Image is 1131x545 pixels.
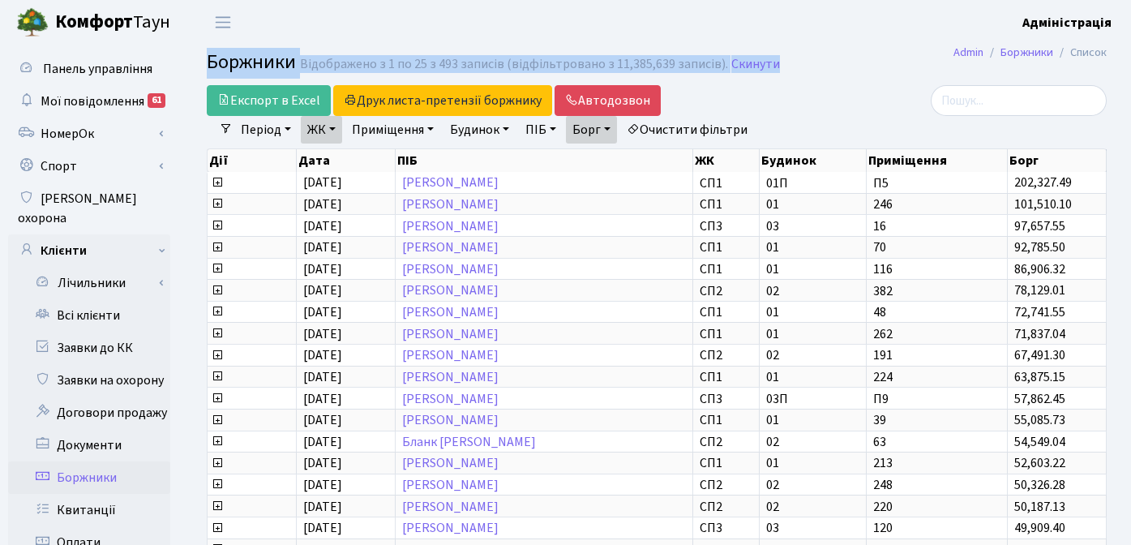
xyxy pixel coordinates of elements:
span: 54,549.04 [1014,433,1065,451]
a: [PERSON_NAME] [402,498,499,516]
a: Заявки до КК [8,332,170,364]
a: Адміністрація [1022,13,1112,32]
a: [PERSON_NAME] [402,238,499,256]
a: [PERSON_NAME] [402,282,499,300]
span: СП1 [700,263,752,276]
span: [DATE] [303,519,342,537]
span: СП1 [700,198,752,211]
a: Документи [8,429,170,461]
a: Квитанції [8,494,170,526]
th: ПІБ [396,149,693,172]
a: Експорт в Excel [207,85,331,116]
div: Відображено з 1 по 25 з 493 записів (відфільтровано з 11,385,639 записів). [300,57,728,72]
span: [DATE] [303,303,342,321]
a: [PERSON_NAME] [402,195,499,213]
a: [PERSON_NAME] [402,411,499,429]
span: 01 [766,371,860,384]
th: Приміщення [867,149,1008,172]
button: Переключити навігацію [203,9,243,36]
a: Панель управління [8,53,170,85]
div: 61 [148,93,165,108]
span: 01П [766,177,860,190]
span: 03 [766,220,860,233]
span: 191 [873,349,1000,362]
span: 70 [873,241,1000,254]
span: 03 [766,521,860,534]
b: Адміністрація [1022,14,1112,32]
a: Спорт [8,150,170,182]
span: 02 [766,478,860,491]
span: 02 [766,285,860,298]
th: Будинок [760,149,868,172]
a: Автодозвон [555,85,661,116]
span: 50,187.13 [1014,498,1065,516]
th: Дата [297,149,396,172]
span: [DATE] [303,217,342,235]
span: СП1 [700,328,752,341]
span: 49,909.40 [1014,519,1065,537]
span: 246 [873,198,1000,211]
span: СП2 [700,478,752,491]
span: [DATE] [303,476,342,494]
a: [PERSON_NAME] [402,303,499,321]
a: [PERSON_NAME] [402,174,499,192]
span: [DATE] [303,260,342,278]
span: 50,326.28 [1014,476,1065,494]
span: 55,085.73 [1014,411,1065,429]
span: [DATE] [303,368,342,386]
span: 48 [873,306,1000,319]
a: [PERSON_NAME] [402,368,499,386]
a: [PERSON_NAME] [402,260,499,278]
a: Скинути [731,57,780,72]
span: СП3 [700,220,752,233]
span: 01 [766,263,860,276]
span: [DATE] [303,346,342,364]
span: Таун [55,9,170,36]
a: [PERSON_NAME] [402,217,499,235]
span: 71,837.04 [1014,325,1065,343]
a: Заявки на охорону [8,364,170,397]
span: 86,906.32 [1014,260,1065,278]
a: [PERSON_NAME] [402,454,499,472]
a: [PERSON_NAME] [402,476,499,494]
span: [DATE] [303,454,342,472]
th: Дії [208,149,297,172]
span: СП1 [700,177,752,190]
a: [PERSON_NAME] [402,390,499,408]
span: 02 [766,436,860,448]
span: СП2 [700,285,752,298]
span: 92,785.50 [1014,238,1065,256]
span: 03П [766,393,860,406]
span: 220 [873,500,1000,513]
span: 39 [873,414,1000,427]
span: 116 [873,263,1000,276]
span: СП2 [700,436,752,448]
span: [DATE] [303,174,342,192]
a: Договори продажу [8,397,170,429]
th: Борг [1008,149,1107,172]
a: Очистити фільтри [620,116,754,144]
a: [PERSON_NAME] [402,519,499,537]
span: 01 [766,306,860,319]
span: 120 [873,521,1000,534]
span: 213 [873,457,1000,470]
a: Клієнти [8,234,170,267]
span: 101,510.10 [1014,195,1072,213]
button: Друк листа-претензії боржнику [333,85,552,116]
a: Борг [566,116,617,144]
span: 57,862.45 [1014,390,1065,408]
a: [PERSON_NAME] охорона [8,182,170,234]
span: [DATE] [303,282,342,300]
th: ЖК [693,149,760,172]
span: Мої повідомлення [41,92,144,110]
a: Приміщення [345,116,440,144]
span: [DATE] [303,238,342,256]
img: logo.png [16,6,49,39]
span: 01 [766,457,860,470]
span: СП3 [700,393,752,406]
b: Комфорт [55,9,133,35]
span: [DATE] [303,433,342,451]
span: П5 [873,177,1000,190]
span: П9 [873,393,1000,406]
a: Боржники [1000,44,1053,61]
